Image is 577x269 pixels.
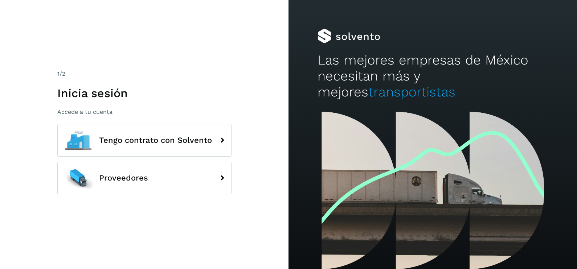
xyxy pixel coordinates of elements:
span: Proveedores [99,174,148,182]
span: 1 [57,70,60,77]
button: Tengo contrato con Solvento [57,124,232,157]
span: transportistas [368,84,455,100]
h2: Las mejores empresas de México necesitan más y mejores [318,52,548,100]
span: Tengo contrato con Solvento [99,136,212,145]
div: /2 [57,70,232,78]
p: Accede a tu cuenta [57,108,232,115]
button: Proveedores [57,162,232,194]
h1: Inicia sesión [57,86,232,100]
